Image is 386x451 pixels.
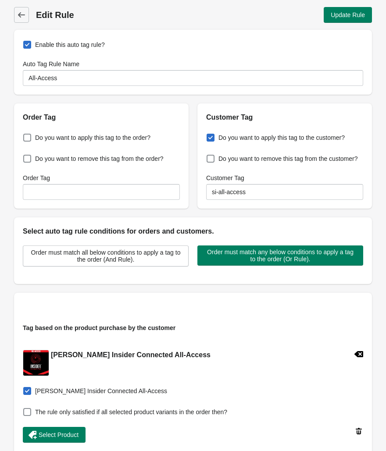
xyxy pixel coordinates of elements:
[39,431,79,438] span: Select Product
[35,154,164,163] span: Do you want to remove this tag from the order?
[206,174,244,182] label: Customer Tag
[35,40,105,49] span: Enable this auto tag rule?
[324,7,372,23] button: Update Rule
[218,133,345,142] span: Do you want to apply this tag to the customer?
[35,387,167,395] span: [PERSON_NAME] Insider Connected All-Access
[197,245,363,266] button: Order must match any below conditions to apply a tag to the order (Or Rule).
[23,174,50,182] label: Order Tag
[35,133,150,142] span: Do you want to apply this tag to the order?
[36,9,192,21] h1: Edit Rule
[206,112,363,123] h2: Customer Tag
[30,249,181,263] span: Order must match all below conditions to apply a tag to the order (And Rule).
[51,350,211,360] h2: [PERSON_NAME] Insider Connected All-Access
[23,427,86,443] button: Select Product
[23,245,189,266] button: Order must match all below conditions to apply a tag to the order (And Rule).
[35,408,227,416] span: The rule only satisfied if all selected product variants in the order then?
[331,11,365,18] span: Update Rule
[204,249,356,263] span: Order must match any below conditions to apply a tag to the order (Or Rule).
[218,154,357,163] span: Do you want to remove this tag from the customer?
[23,226,363,237] h2: Select auto tag rule conditions for orders and customers.
[23,350,49,375] img: ICAllAccess.png
[23,60,79,68] label: Auto Tag Rule Name
[23,324,175,331] span: Tag based on the product purchase by the customer
[23,112,180,123] h2: Order Tag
